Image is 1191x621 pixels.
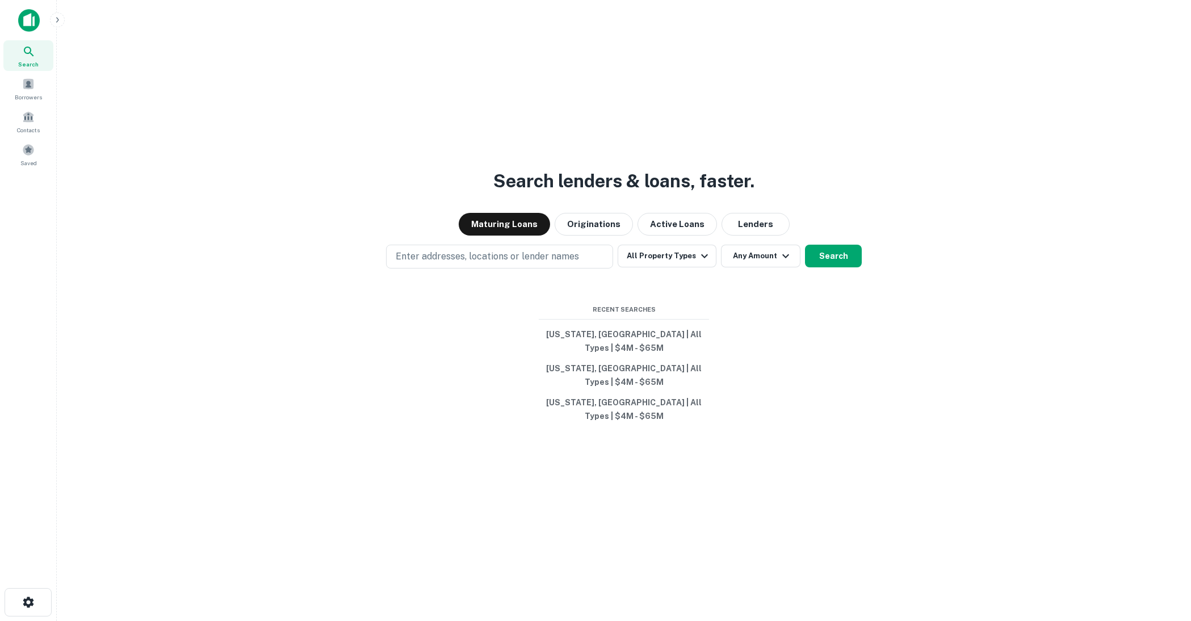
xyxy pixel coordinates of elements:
[555,213,633,236] button: Originations
[805,245,862,267] button: Search
[3,40,53,71] a: Search
[493,167,754,195] h3: Search lenders & loans, faster.
[20,158,37,167] span: Saved
[18,9,40,32] img: capitalize-icon.png
[539,324,709,358] button: [US_STATE], [GEOGRAPHIC_DATA] | All Types | $4M - $65M
[15,93,42,102] span: Borrowers
[3,73,53,104] a: Borrowers
[459,213,550,236] button: Maturing Loans
[18,60,39,69] span: Search
[396,250,579,263] p: Enter addresses, locations or lender names
[539,305,709,314] span: Recent Searches
[17,125,40,135] span: Contacts
[638,213,717,236] button: Active Loans
[539,358,709,392] button: [US_STATE], [GEOGRAPHIC_DATA] | All Types | $4M - $65M
[3,106,53,137] a: Contacts
[386,245,613,268] button: Enter addresses, locations or lender names
[1134,530,1191,585] iframe: Chat Widget
[618,245,716,267] button: All Property Types
[539,392,709,426] button: [US_STATE], [GEOGRAPHIC_DATA] | All Types | $4M - $65M
[721,245,800,267] button: Any Amount
[3,139,53,170] a: Saved
[722,213,790,236] button: Lenders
